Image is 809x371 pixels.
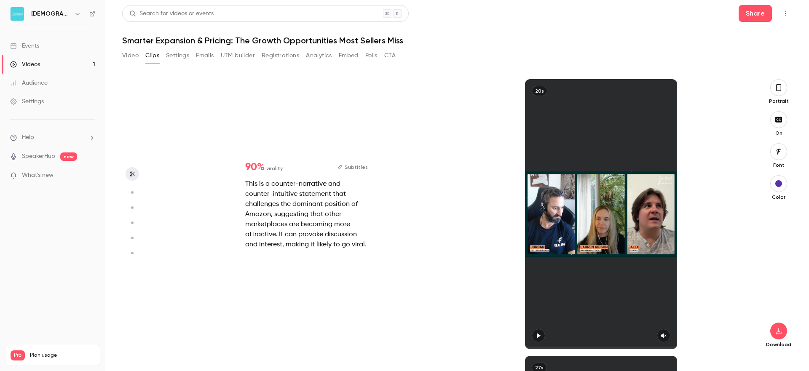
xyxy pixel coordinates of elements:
[10,133,95,142] li: help-dropdown-opener
[10,60,40,69] div: Videos
[11,7,24,21] img: Zentail
[10,79,48,87] div: Audience
[765,341,792,348] p: Download
[31,10,71,18] h6: [DEMOGRAPHIC_DATA]
[384,49,396,62] button: CTA
[739,5,772,22] button: Share
[765,162,792,168] p: Font
[245,162,265,172] span: 90 %
[145,49,159,62] button: Clips
[10,97,44,106] div: Settings
[339,49,359,62] button: Embed
[10,42,39,50] div: Events
[338,162,368,172] button: Subtitles
[60,152,77,161] span: new
[765,98,792,104] p: Portrait
[22,133,34,142] span: Help
[22,152,55,161] a: SpeakerHub
[122,35,792,45] h1: Smarter Expansion & Pricing: The Growth Opportunities Most Sellers Miss
[266,165,283,172] span: virality
[122,49,139,62] button: Video
[30,352,95,359] span: Plan usage
[129,9,214,18] div: Search for videos or events
[22,171,54,180] span: What's new
[765,194,792,200] p: Color
[196,49,214,62] button: Emails
[779,7,792,20] button: Top Bar Actions
[166,49,189,62] button: Settings
[365,49,378,62] button: Polls
[221,49,255,62] button: UTM builder
[245,179,368,250] div: This is a counter-narrative and counter-intuitive statement that challenges the dominant position...
[85,172,95,179] iframe: Noticeable Trigger
[765,130,792,136] p: On
[306,49,332,62] button: Analytics
[11,350,25,360] span: Pro
[262,49,299,62] button: Registrations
